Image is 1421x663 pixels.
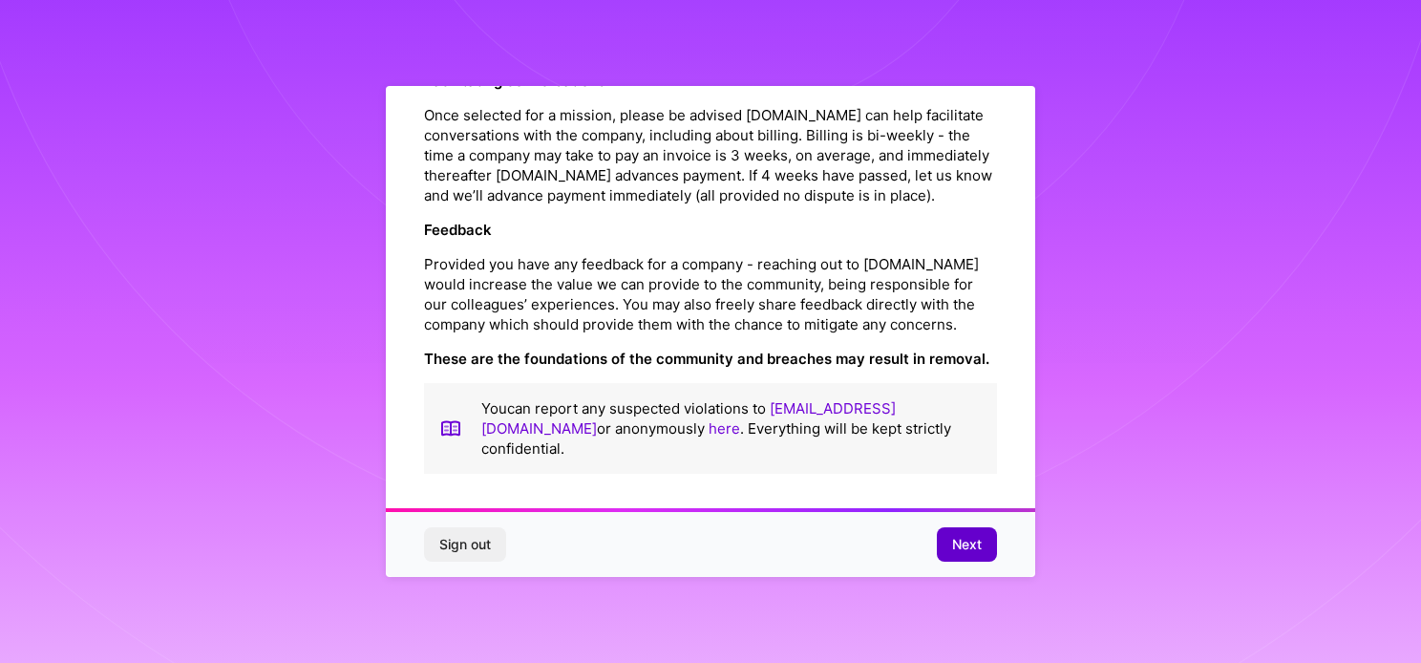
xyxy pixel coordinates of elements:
p: Once selected for a mission, please be advised [DOMAIN_NAME] can help facilitate conversations wi... [424,105,997,205]
a: [EMAIL_ADDRESS][DOMAIN_NAME] [481,399,896,438]
p: You can report any suspected violations to or anonymously . Everything will be kept strictly conf... [481,398,982,459]
button: Sign out [424,527,506,562]
p: Provided you have any feedback for a company - reaching out to [DOMAIN_NAME] would increase the v... [424,254,997,334]
button: Next [937,527,997,562]
a: here [709,419,740,438]
strong: Feedback [424,221,492,239]
span: Next [952,535,982,554]
strong: These are the foundations of the community and breaches may result in removal. [424,350,989,368]
span: Sign out [439,535,491,554]
img: book icon [439,398,462,459]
